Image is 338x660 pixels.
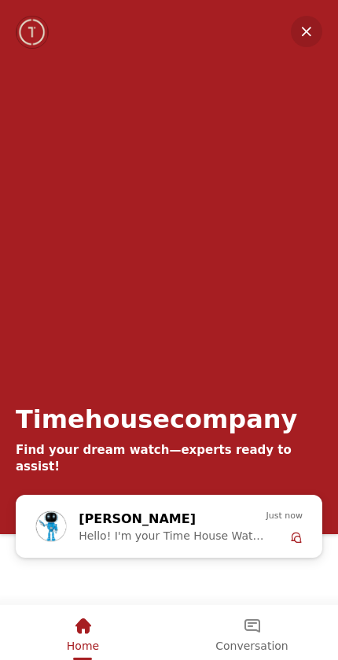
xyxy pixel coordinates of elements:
div: Zoe [28,501,310,551]
span: Just now [266,509,303,523]
div: [PERSON_NAME] [79,509,238,529]
span: Hello! I'm your Time House Watches Support Assistant. How can I assist you [DATE]? [79,529,266,542]
em: Minimize [291,16,322,47]
div: Chat with us now [16,495,322,558]
img: Company logo [17,17,48,48]
div: Find your dream watch—experts ready to assist! [16,442,322,475]
div: Conversation [167,605,336,658]
div: Home [2,605,164,658]
img: Profile picture of Zoe [36,511,66,541]
span: Home [67,640,99,652]
span: Conversation [215,640,288,652]
div: Timehousecompany [16,404,297,434]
